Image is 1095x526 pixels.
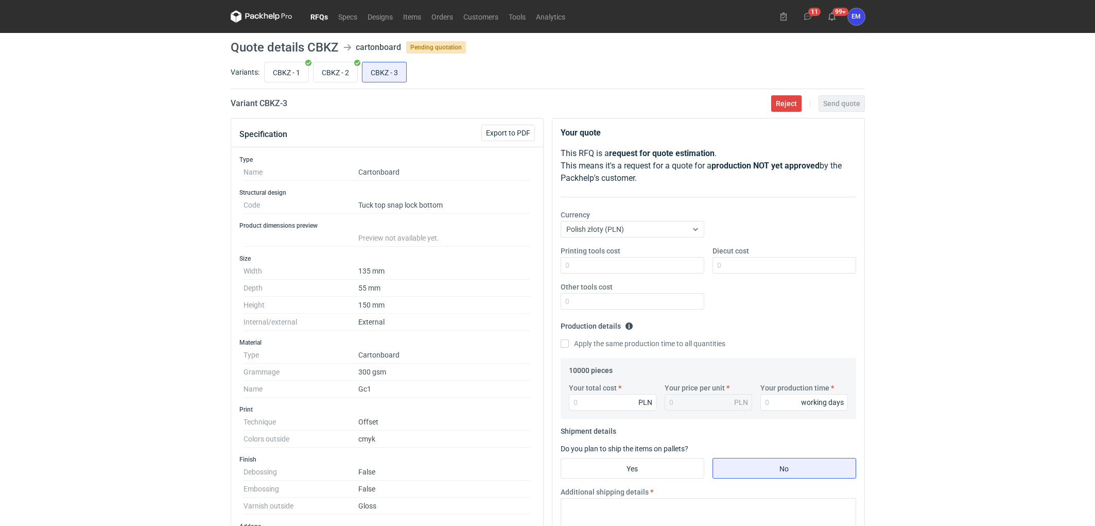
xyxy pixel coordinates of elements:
dt: Grammage [244,364,358,381]
dt: Type [244,347,358,364]
a: Customers [458,10,503,23]
legend: Production details [561,318,633,330]
dd: cmyk [358,431,531,448]
dd: 300 gsm [358,364,531,381]
h1: Quote details CBKZ [231,41,338,54]
span: Reject [776,100,797,107]
label: Additional shipping details [561,487,649,497]
svg: Packhelp Pro [231,10,292,23]
label: Yes [561,458,704,479]
button: 11 [799,8,816,25]
h3: Material [239,338,535,347]
span: Export to PDF [486,129,530,137]
h3: Size [239,254,535,263]
dd: False [358,481,531,498]
a: Designs [362,10,398,23]
h3: Product dimensions preview [239,222,535,230]
button: Export to PDF [481,125,535,141]
label: CBKZ - 1 [264,62,309,82]
dd: Tuck top snap lock bottom [358,197,531,214]
p: This RFQ is a . This means it's a request for a quote for a by the Packhelp's customer. [561,147,856,184]
dd: Cartonboard [358,164,531,181]
label: Variants: [231,67,259,77]
a: Items [398,10,426,23]
legend: 10000 pieces [569,362,613,375]
dt: Technique [244,414,358,431]
dd: 150 mm [358,297,531,314]
dt: Code [244,197,358,214]
h2: Variant CBKZ - 3 [231,97,287,110]
label: Other tools cost [561,282,613,292]
dd: Gloss [358,498,531,515]
span: Polish złoty (PLN) [566,225,624,233]
label: Diecut cost [712,246,749,256]
dt: Internal/external [244,314,358,331]
dt: Colors outside [244,431,358,448]
strong: production NOT yet approved [711,161,820,171]
h3: Type [239,156,535,164]
a: Analytics [531,10,570,23]
button: EM [848,8,865,25]
dd: 55 mm [358,280,531,297]
dt: Height [244,297,358,314]
label: Currency [561,210,590,220]
dt: Width [244,263,358,280]
a: Tools [503,10,531,23]
div: working days [801,397,844,408]
label: CBKZ - 3 [362,62,407,82]
div: PLN [638,397,652,408]
input: 0 [712,257,856,274]
dt: Varnish outside [244,498,358,515]
strong: Your quote [561,128,601,138]
dd: External [358,314,531,331]
label: Do you plan to ship the items on pallets? [561,445,688,453]
button: Send quote [819,95,865,112]
button: 99+ [824,8,840,25]
dt: Debossing [244,464,358,481]
dd: False [358,464,531,481]
input: 0 [561,257,704,274]
label: No [712,458,856,479]
label: Your total cost [569,383,617,393]
dd: Offset [358,414,531,431]
a: RFQs [305,10,333,23]
h3: Finish [239,455,535,464]
input: 0 [760,394,848,411]
span: Pending quotation [406,41,466,54]
h3: Print [239,405,535,414]
label: Printing tools cost [561,246,620,256]
label: Your price per unit [665,383,725,393]
input: 0 [569,394,656,411]
button: Specification [239,122,287,147]
h3: Structural design [239,189,535,197]
div: Ewelina Macek [848,8,865,25]
dt: Name [244,164,358,181]
a: Specs [333,10,362,23]
dd: Cartonboard [358,347,531,364]
dt: Name [244,381,358,398]
legend: Shipment details [561,423,616,435]
dt: Depth [244,280,358,297]
input: 0 [561,293,704,310]
a: Orders [426,10,458,23]
strong: request for quote estimation [609,148,715,158]
div: cartonboard [356,41,401,54]
span: Preview not available yet. [358,234,439,242]
dd: 135 mm [358,263,531,280]
span: Send quote [823,100,860,107]
div: PLN [734,397,748,408]
button: Reject [771,95,802,112]
label: CBKZ - 2 [313,62,358,82]
label: Apply the same production time to all quantities [561,338,725,349]
dt: Embossing [244,481,358,498]
dd: Gc1 [358,381,531,398]
label: Your production time [760,383,829,393]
